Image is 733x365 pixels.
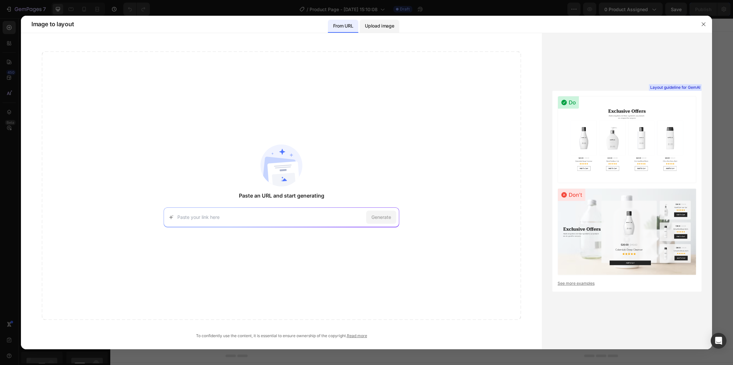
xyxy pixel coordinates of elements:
div: Open Intercom Messenger [711,333,726,349]
a: Read more [347,333,367,338]
span: Paste an URL and start generating [239,192,324,200]
input: Paste your link here [177,214,364,221]
div: To confidently use the content, it is essential to ensure ownership of the copyright. [42,333,521,339]
p: Upload image [365,22,394,30]
span: Image to layout [31,20,74,28]
a: See more examples [558,280,696,286]
button: Add elements [313,188,359,201]
button: Add sections [264,188,309,201]
div: Start with Generating from URL or image [267,225,355,230]
p: From URL [333,22,353,30]
div: Start with Sections from sidebar [272,175,351,183]
span: Generate [371,214,391,221]
span: Layout guideline for GemAI [650,85,700,90]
